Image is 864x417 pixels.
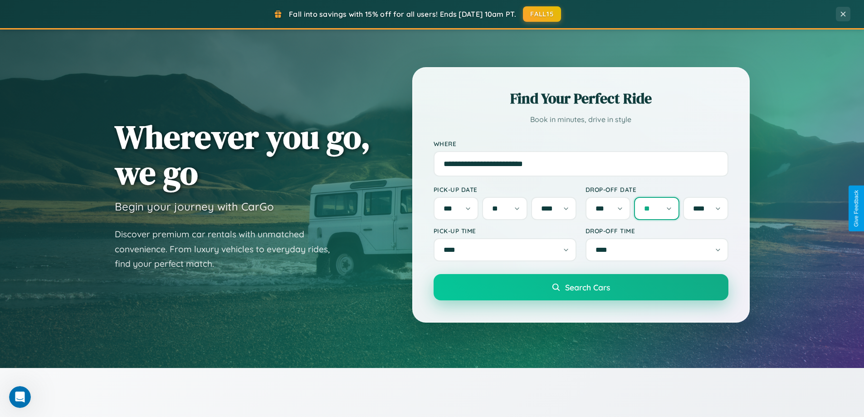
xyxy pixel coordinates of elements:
[434,140,728,147] label: Where
[115,200,274,213] h3: Begin your journey with CarGo
[115,227,342,271] p: Discover premium car rentals with unmatched convenience. From luxury vehicles to everyday rides, ...
[434,274,728,300] button: Search Cars
[115,119,371,191] h1: Wherever you go, we go
[434,186,576,193] label: Pick-up Date
[289,10,516,19] span: Fall into savings with 15% off for all users! Ends [DATE] 10am PT.
[9,386,31,408] iframe: Intercom live chat
[565,282,610,292] span: Search Cars
[586,227,728,235] label: Drop-off Time
[853,190,859,227] div: Give Feedback
[586,186,728,193] label: Drop-off Date
[434,113,728,126] p: Book in minutes, drive in style
[523,6,561,22] button: FALL15
[434,88,728,108] h2: Find Your Perfect Ride
[434,227,576,235] label: Pick-up Time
